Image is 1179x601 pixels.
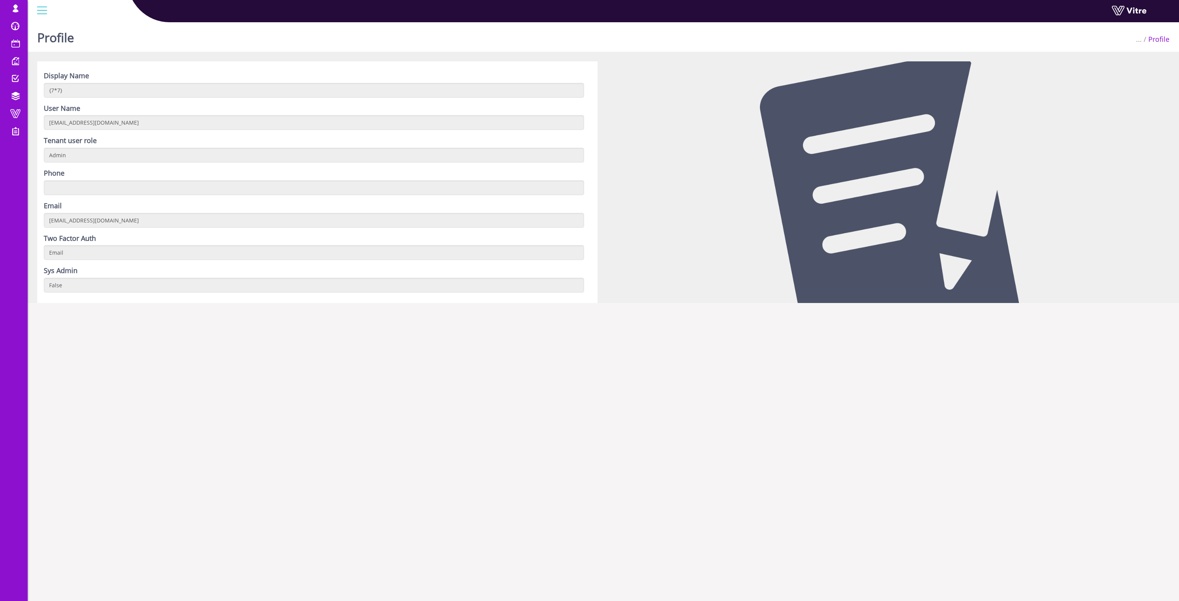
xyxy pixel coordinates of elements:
label: User Name [44,104,80,114]
label: Display Name [44,71,89,81]
label: Tenant user role [44,136,97,146]
li: Profile [1142,35,1169,44]
label: Two Factor Auth [44,234,96,244]
h1: Profile [37,19,74,52]
label: Phone [44,168,64,178]
label: Email [44,201,62,211]
label: Sys Admin [44,266,78,276]
span: ... [1136,35,1142,44]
